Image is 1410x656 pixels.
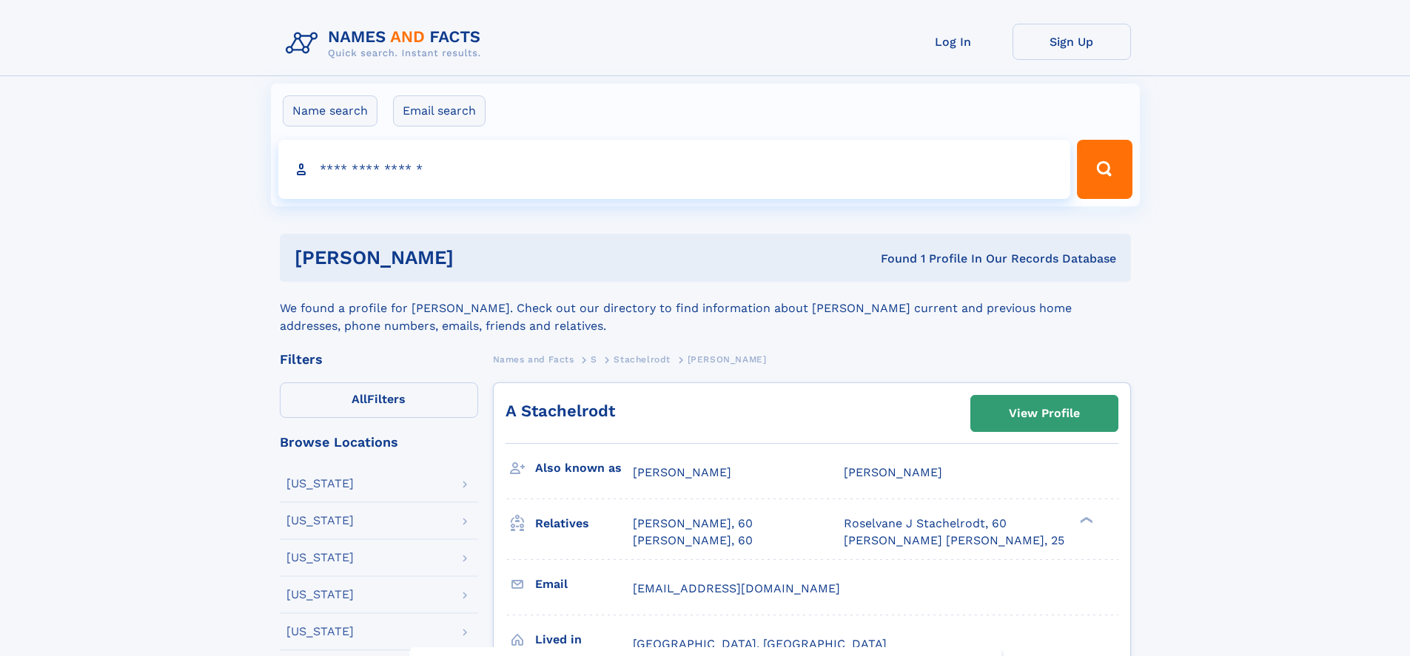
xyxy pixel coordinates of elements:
[280,353,478,366] div: Filters
[280,24,493,64] img: Logo Names and Facts
[286,626,354,638] div: [US_STATE]
[667,251,1116,267] div: Found 1 Profile In Our Records Database
[591,354,597,365] span: S
[971,396,1118,431] a: View Profile
[535,572,633,597] h3: Email
[844,532,1064,549] a: [PERSON_NAME] [PERSON_NAME], 25
[283,95,377,126] label: Name search
[633,465,731,479] span: [PERSON_NAME]
[280,282,1131,335] div: We found a profile for [PERSON_NAME]. Check out our directory to find information about [PERSON_N...
[535,627,633,652] h3: Lived in
[633,515,753,532] a: [PERSON_NAME], 60
[844,465,942,479] span: [PERSON_NAME]
[614,350,671,368] a: Stachelrodt
[1077,140,1132,199] button: Search Button
[633,581,840,595] span: [EMAIL_ADDRESS][DOMAIN_NAME]
[633,532,753,549] a: [PERSON_NAME], 60
[280,436,478,449] div: Browse Locations
[633,637,887,651] span: [GEOGRAPHIC_DATA], [GEOGRAPHIC_DATA]
[1009,396,1080,430] div: View Profile
[614,354,671,365] span: Stachelrodt
[688,354,767,365] span: [PERSON_NAME]
[286,552,354,564] div: [US_STATE]
[286,515,354,527] div: [US_STATE]
[286,478,354,490] div: [US_STATE]
[278,140,1071,199] input: search input
[535,511,633,536] h3: Relatives
[535,456,633,481] h3: Also known as
[286,589,354,601] div: [US_STATE]
[295,248,668,267] h1: [PERSON_NAME]
[280,382,478,418] label: Filters
[506,402,615,420] a: A Stachelrodt
[393,95,486,126] label: Email search
[1076,515,1094,525] div: ❯
[844,515,1007,532] a: Roselvane J Stachelrodt, 60
[591,350,597,368] a: S
[894,24,1013,60] a: Log In
[352,392,367,406] span: All
[493,350,574,368] a: Names and Facts
[1013,24,1131,60] a: Sign Up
